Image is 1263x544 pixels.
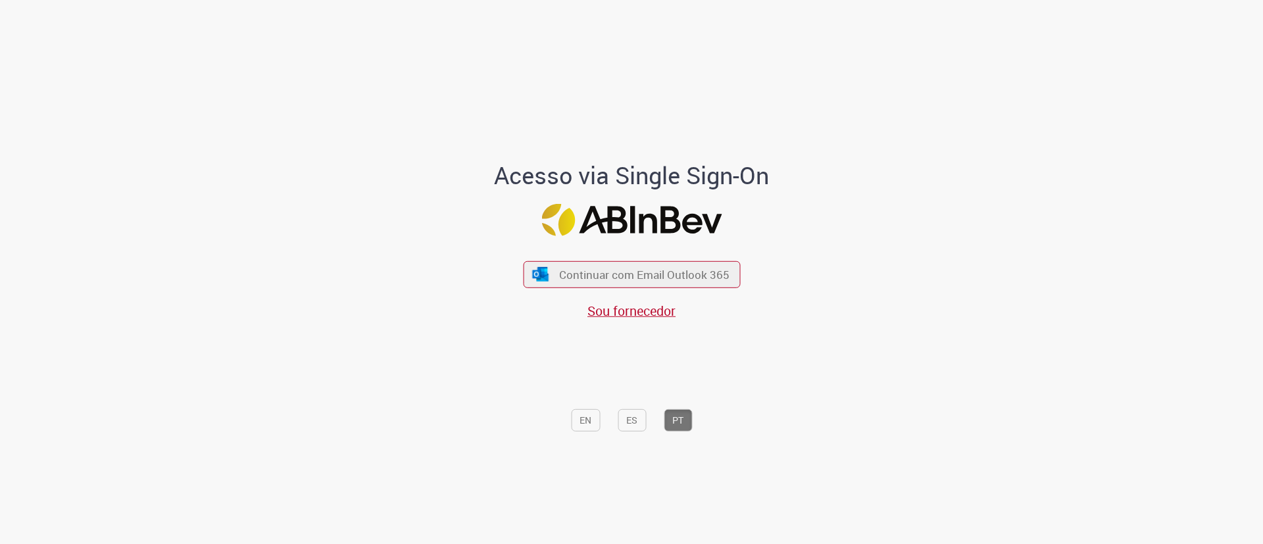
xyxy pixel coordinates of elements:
button: ícone Azure/Microsoft 360 Continuar com Email Outlook 365 [523,261,740,288]
img: Logo ABInBev [541,204,722,236]
button: ES [618,409,646,432]
a: Sou fornecedor [587,302,676,320]
button: EN [571,409,600,432]
button: PT [664,409,692,432]
h1: Acesso via Single Sign-On [449,162,814,189]
span: Continuar com Email Outlook 365 [559,267,730,282]
img: ícone Azure/Microsoft 360 [532,267,550,281]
